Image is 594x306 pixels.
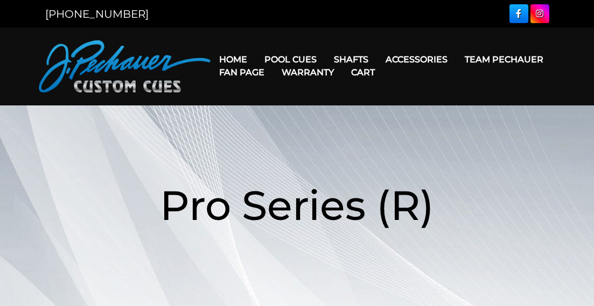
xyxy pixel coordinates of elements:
a: Home [211,46,256,73]
a: Team Pechauer [456,46,552,73]
span: Pro Series (R) [160,180,434,230]
img: Pechauer Custom Cues [39,40,211,92]
a: Shafts [325,46,377,73]
a: Fan Page [211,59,273,86]
a: Pool Cues [256,46,325,73]
a: Accessories [377,46,456,73]
a: Cart [343,59,383,86]
a: Warranty [273,59,343,86]
a: [PHONE_NUMBER] [45,8,149,20]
